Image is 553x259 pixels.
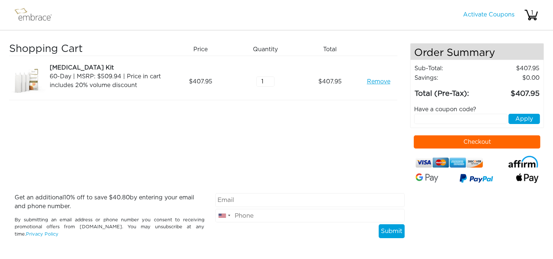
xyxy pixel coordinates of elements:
div: Total [300,43,365,56]
a: Activate Coupons [463,12,515,18]
input: Phone [215,209,405,223]
img: cart [524,8,538,22]
img: Google-Pay-Logo.svg [416,173,438,182]
button: Submit [379,224,405,238]
h4: Order Summary [410,44,543,60]
span: 40.80 [113,195,130,200]
p: Get an additional % off to save $ by entering your email and phone number. [15,193,204,211]
td: Sub-Total: [414,64,483,73]
span: Quantity [253,45,278,54]
a: 1 [524,12,538,18]
span: 407.95 [318,77,342,86]
img: affirm-logo.svg [508,156,538,168]
div: 1 [525,8,539,17]
td: 407.95 [483,64,540,73]
div: [MEDICAL_DATA] Kit [50,63,166,72]
img: a09f5d18-8da6-11e7-9c79-02e45ca4b85b.jpeg [9,63,46,100]
img: credit-cards.png [416,156,482,170]
div: 60-Day | MSRP: $509.94 | Price in cart includes 20% volume discount [50,72,166,90]
span: 407.95 [189,77,212,86]
p: By submitting an email address or phone number you consent to receiving promotional offers from [... [15,217,204,238]
h3: Shopping Cart [9,43,166,56]
img: fullApplePay.png [516,173,538,183]
div: Price [171,43,236,56]
td: 0.00 [483,73,540,83]
td: Savings : [414,73,483,83]
button: Checkout [414,135,540,149]
span: 10 [64,195,70,200]
div: Have a coupon code? [409,105,545,114]
button: Apply [508,114,540,124]
td: Total (Pre-Tax): [414,83,483,100]
div: United States: +1 [216,209,232,222]
img: paypal-v3.png [459,172,493,186]
input: Email [215,193,405,207]
img: logo.png [13,6,60,24]
a: Remove [367,77,390,86]
td: 407.95 [483,83,540,100]
a: Privacy Policy [26,232,58,237]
